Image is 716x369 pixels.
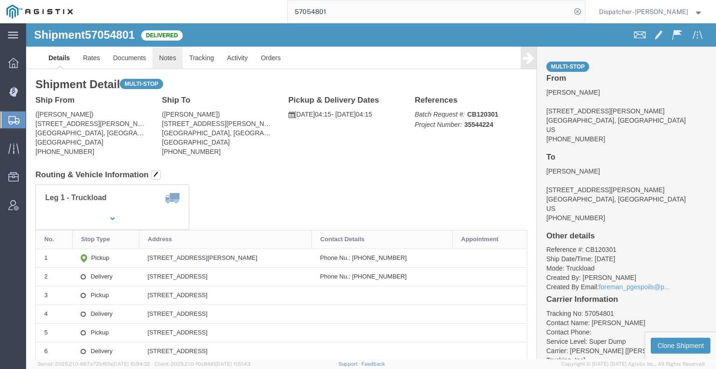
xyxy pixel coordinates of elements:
button: Dispatcher - [PERSON_NAME] [599,6,703,17]
span: Dispatcher - Cameron Bowman [599,7,688,17]
span: Client: 2025.21.0-f0c8481 [154,361,250,367]
img: logo [7,5,73,19]
span: [DATE] 11:51:43 [215,361,250,367]
a: Feedback [361,361,385,367]
span: [DATE] 10:54:32 [112,361,150,367]
a: Support [338,361,362,367]
span: Server: 2025.21.0-667a72bf6fa [37,361,150,367]
iframe: FS Legacy Container [26,23,716,359]
span: Copyright © [DATE]-[DATE] Agistix Inc., All Rights Reserved [561,360,705,368]
input: Search for shipment number, reference number [288,0,571,23]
